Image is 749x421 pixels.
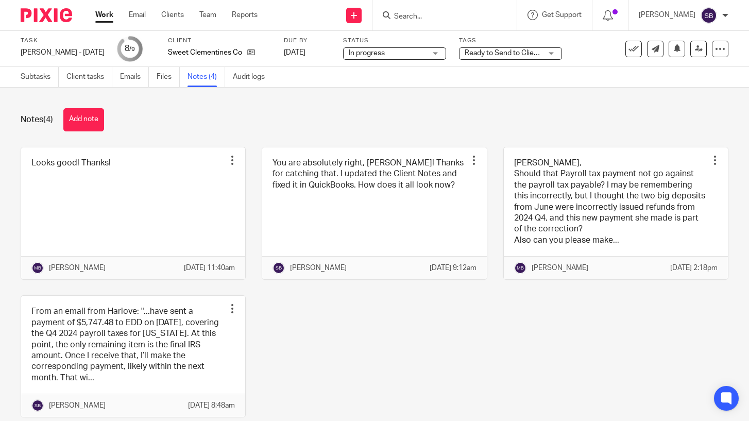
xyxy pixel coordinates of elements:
label: Client [168,37,271,45]
input: Search [393,12,486,22]
a: Team [199,10,216,20]
div: 8 [125,43,135,55]
label: Due by [284,37,330,45]
span: Ready to Send to Clients + 1 [465,49,555,57]
h1: Notes [21,114,53,125]
p: [PERSON_NAME] [49,400,106,411]
p: [PERSON_NAME] [49,263,106,273]
a: Clients [161,10,184,20]
a: Emails [120,67,149,87]
a: Notes (4) [188,67,225,87]
a: Files [157,67,180,87]
small: /9 [129,46,135,52]
button: Add note [63,108,104,131]
a: Work [95,10,113,20]
a: Audit logs [233,67,273,87]
img: svg%3E [31,262,44,274]
img: svg%3E [273,262,285,274]
label: Task [21,37,105,45]
img: Pixie [21,8,72,22]
p: [DATE] 9:12am [430,263,476,273]
span: In progress [349,49,385,57]
a: Client tasks [66,67,112,87]
img: svg%3E [31,399,44,412]
img: svg%3E [701,7,717,24]
p: [DATE] 8:48am [188,400,235,411]
p: [PERSON_NAME] [639,10,695,20]
p: [PERSON_NAME] [532,263,588,273]
p: [DATE] 11:40am [184,263,235,273]
img: svg%3E [514,262,526,274]
label: Status [343,37,446,45]
span: Get Support [542,11,582,19]
span: (4) [43,115,53,124]
p: [DATE] 2:18pm [670,263,718,273]
a: Subtasks [21,67,59,87]
span: [DATE] [284,49,305,56]
div: [PERSON_NAME] - [DATE] [21,47,105,58]
a: Reports [232,10,258,20]
a: Email [129,10,146,20]
div: Harlove Singh - Jul 2025 [21,47,105,58]
p: Sweet Clementines Co [168,47,242,58]
p: [PERSON_NAME] [290,263,347,273]
label: Tags [459,37,562,45]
